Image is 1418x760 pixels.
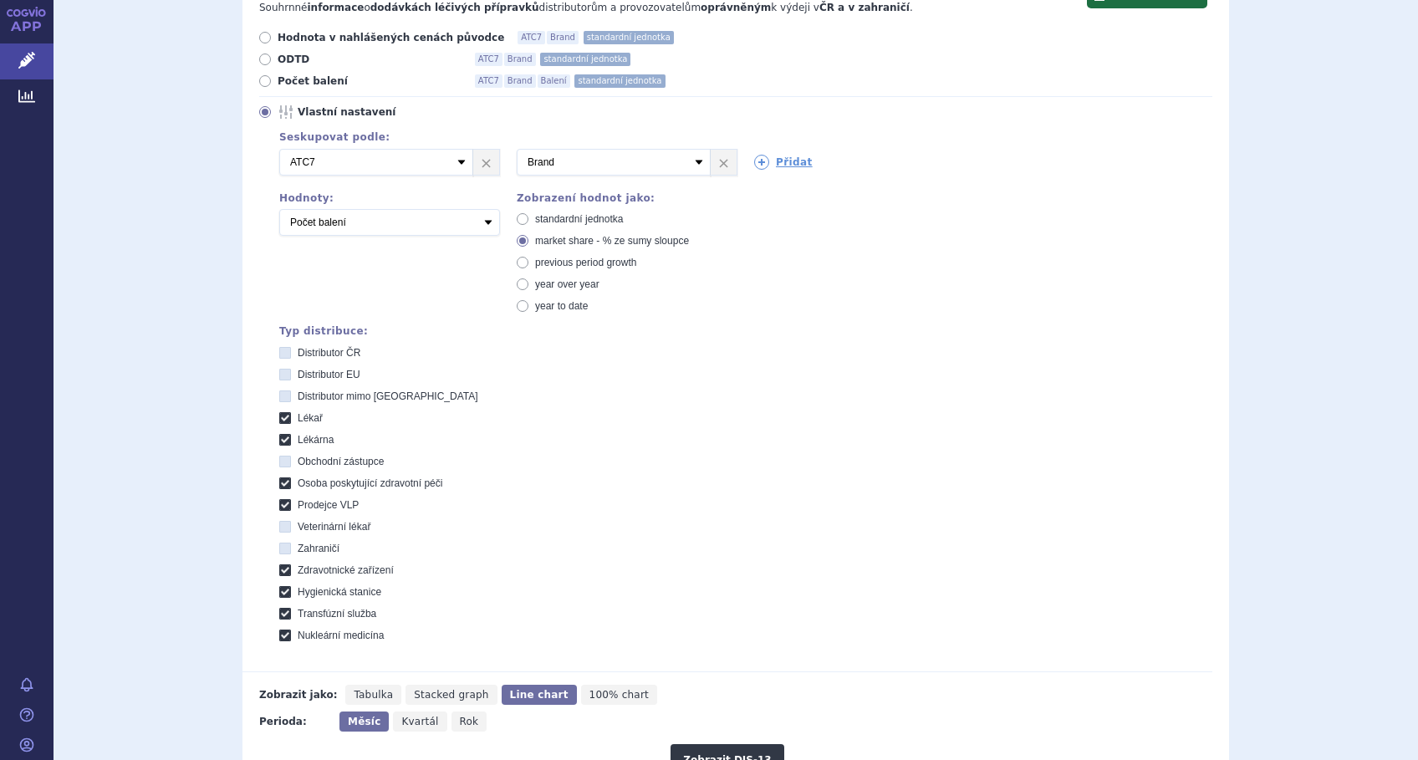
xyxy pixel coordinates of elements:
div: Seskupovat podle: [263,131,1212,143]
span: standardní jednotka [584,31,674,44]
span: Osoba poskytující zdravotní péči [298,477,442,489]
span: Line chart [510,689,569,701]
span: Brand [504,53,536,66]
span: Stacked graph [414,689,488,701]
span: Distributor EU [298,369,360,380]
span: Prodejce VLP [298,499,359,511]
span: market share - % ze sumy sloupce [535,235,689,247]
a: × [711,150,737,175]
span: standardní jednotka [574,74,665,88]
div: Typ distribuce: [279,325,1212,337]
div: Hodnoty: [279,192,500,204]
span: Hodnota v nahlášených cenách původce [278,31,504,44]
strong: informace [308,2,365,13]
span: Balení [538,74,570,88]
span: Distributor mimo [GEOGRAPHIC_DATA] [298,390,478,402]
span: Distributor ČR [298,347,360,359]
a: × [473,150,499,175]
p: Souhrnné o distributorům a provozovatelům k výdeji v . [259,1,1079,15]
span: standardní jednotka [535,213,623,225]
span: Obchodní zástupce [298,456,384,467]
div: Perioda: [259,712,331,732]
span: Počet balení [278,74,462,88]
div: 2 [263,149,1212,176]
span: Nukleární medicína [298,630,384,641]
span: Veterinární lékař [298,521,370,533]
span: Lékař [298,412,323,424]
span: Transfúzní služba [298,608,376,620]
span: Brand [504,74,536,88]
span: ATC7 [518,31,545,44]
strong: dodávkách léčivých přípravků [370,2,539,13]
span: standardní jednotka [540,53,630,66]
span: Rok [460,716,479,727]
span: Kvartál [401,716,438,727]
strong: ČR a v zahraničí [819,2,910,13]
span: Lékárna [298,434,334,446]
span: ATC7 [475,53,502,66]
span: 100% chart [589,689,649,701]
span: Zdravotnické zařízení [298,564,394,576]
span: year over year [535,278,599,290]
span: Vlastní nastavení [298,105,482,119]
div: Zobrazení hodnot jako: [517,192,737,204]
span: Zahraničí [298,543,339,554]
div: Zobrazit jako: [259,685,337,705]
span: ODTD [278,53,462,66]
span: Měsíc [348,716,380,727]
span: Hygienická stanice [298,586,381,598]
span: ATC7 [475,74,502,88]
span: Brand [547,31,579,44]
span: previous period growth [535,257,636,268]
a: Přidat [754,155,813,170]
span: year to date [535,300,588,312]
strong: oprávněným [701,2,771,13]
span: Tabulka [354,689,393,701]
